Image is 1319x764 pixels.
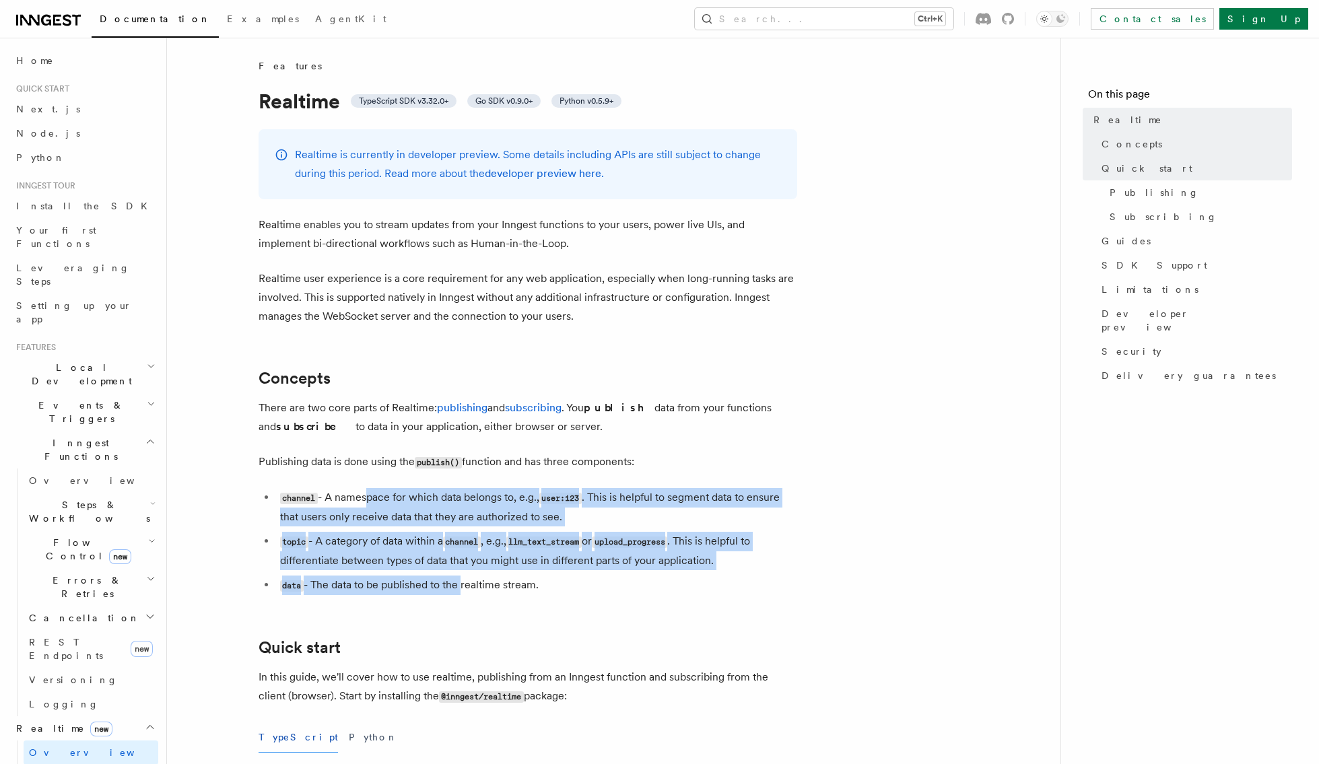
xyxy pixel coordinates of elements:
code: channel [443,536,481,548]
span: Flow Control [24,536,148,563]
a: Security [1096,339,1292,363]
code: channel [280,493,318,504]
span: Examples [227,13,299,24]
h1: Realtime [259,89,797,113]
span: Features [259,59,322,73]
code: publish() [415,457,462,468]
p: Realtime is currently in developer preview. Some details including APIs are still subject to chan... [295,145,781,183]
a: Versioning [24,668,158,692]
span: Node.js [16,128,80,139]
span: Inngest tour [11,180,75,191]
strong: publish [584,401,654,414]
span: Setting up your app [16,300,132,324]
a: SDK Support [1096,253,1292,277]
a: Contact sales [1091,8,1214,30]
a: Concepts [1096,132,1292,156]
code: topic [280,536,308,548]
a: Home [11,48,158,73]
kbd: Ctrl+K [915,12,945,26]
a: Overview [24,468,158,493]
div: Inngest Functions [11,468,158,716]
code: upload_progress [592,536,667,548]
a: Guides [1096,229,1292,253]
span: Overview [29,475,168,486]
button: Events & Triggers [11,393,158,431]
h4: On this page [1088,86,1292,108]
a: Subscribing [1104,205,1292,229]
span: Python [16,152,65,163]
a: subscribing [505,401,562,414]
a: Node.js [11,121,158,145]
a: Documentation [92,4,219,38]
span: Home [16,54,54,67]
span: Concepts [1102,137,1162,151]
span: Inngest Functions [11,436,145,463]
p: Realtime enables you to stream updates from your Inngest functions to your users, power live UIs,... [259,215,797,253]
button: Flow Controlnew [24,530,158,568]
button: Steps & Workflows [24,493,158,530]
span: Steps & Workflows [24,498,150,525]
a: Setting up your app [11,293,158,331]
code: llm_text_stream [506,536,582,548]
span: Next.js [16,104,80,114]
span: Install the SDK [16,201,156,211]
span: Realtime [1093,113,1162,127]
span: Events & Triggers [11,398,147,425]
span: SDK Support [1102,258,1207,272]
button: Inngest Functions [11,431,158,468]
a: Developer preview [1096,302,1292,339]
a: publishing [437,401,487,414]
li: - A category of data within a , e.g., or . This is helpful to differentiate between types of data... [276,532,797,570]
span: new [90,722,112,736]
li: - The data to be published to the realtime stream. [276,576,797,595]
button: Python [349,722,398,753]
span: REST Endpoints [29,637,103,661]
a: AgentKit [307,4,395,36]
span: Documentation [100,13,211,24]
a: Limitations [1096,277,1292,302]
a: Quick start [259,638,341,657]
span: Cancellation [24,611,140,625]
button: Errors & Retries [24,568,158,606]
span: Features [11,342,56,353]
span: Subscribing [1110,210,1217,223]
span: AgentKit [315,13,386,24]
code: user:123 [539,493,582,504]
p: Publishing data is done using the function and has three components: [259,452,797,472]
span: Security [1102,345,1161,358]
p: In this guide, we'll cover how to use realtime, publishing from an Inngest function and subscribi... [259,668,797,706]
a: Realtime [1088,108,1292,132]
a: Examples [219,4,307,36]
span: Overview [29,747,168,758]
span: Your first Functions [16,225,96,249]
a: Sign Up [1219,8,1308,30]
span: Python v0.5.9+ [560,96,613,106]
a: Your first Functions [11,218,158,256]
a: Concepts [259,369,331,388]
p: Realtime user experience is a core requirement for any web application, especially when long-runn... [259,269,797,326]
button: TypeScript [259,722,338,753]
a: Delivery guarantees [1096,363,1292,388]
a: Quick start [1096,156,1292,180]
span: Versioning [29,674,118,685]
span: Quick start [11,83,69,94]
span: Go SDK v0.9.0+ [475,96,533,106]
a: Python [11,145,158,170]
code: @inngest/realtime [439,691,524,703]
a: REST Endpointsnew [24,630,158,668]
span: Local Development [11,361,147,388]
span: Realtime [11,722,112,735]
li: - A namespace for which data belongs to, e.g., . This is helpful to segment data to ensure that u... [276,488,797,526]
a: Publishing [1104,180,1292,205]
button: Local Development [11,355,158,393]
button: Search...Ctrl+K [695,8,953,30]
strong: subscribe [276,420,356,433]
span: new [131,641,153,657]
span: TypeScript SDK v3.32.0+ [359,96,448,106]
button: Toggle dark mode [1036,11,1069,27]
a: Next.js [11,97,158,121]
code: data [280,580,304,592]
a: Leveraging Steps [11,256,158,293]
span: Logging [29,699,99,709]
span: Errors & Retries [24,574,146,600]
